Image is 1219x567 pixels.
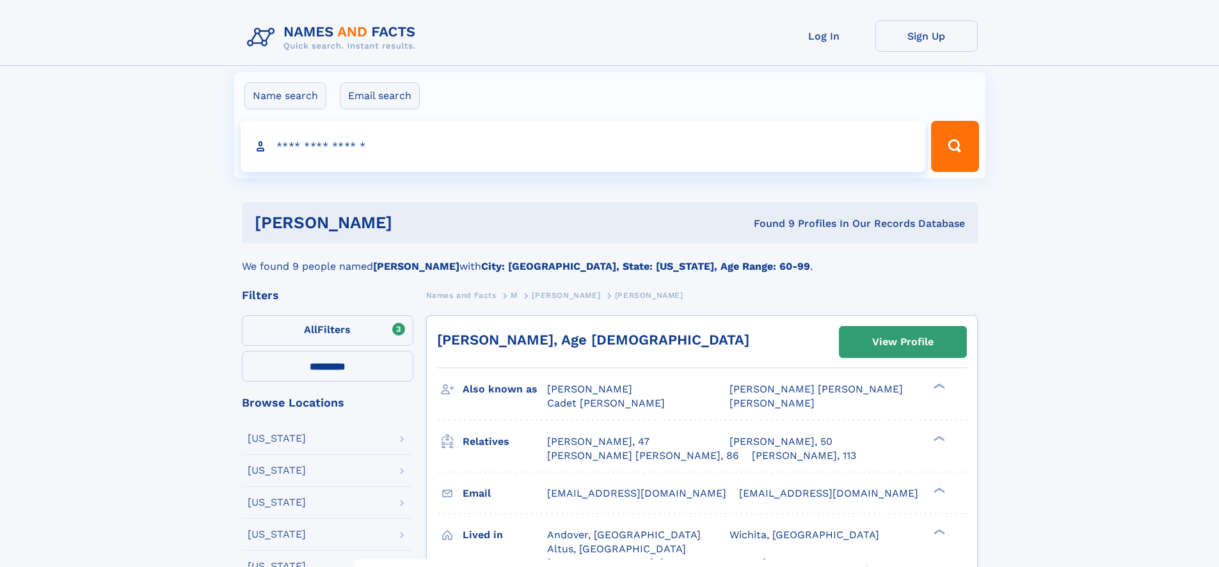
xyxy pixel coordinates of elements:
span: [PERSON_NAME] [532,291,600,300]
span: Andover, [GEOGRAPHIC_DATA] [547,529,701,541]
span: Wichita, [GEOGRAPHIC_DATA] [729,529,879,541]
span: Altus, [GEOGRAPHIC_DATA] [547,543,686,555]
div: [US_STATE] [248,497,306,508]
span: [PERSON_NAME] [729,397,815,409]
a: Names and Facts [426,287,497,303]
a: [PERSON_NAME], Age [DEMOGRAPHIC_DATA] [437,332,749,348]
div: Filters [242,290,413,301]
span: M [511,291,518,300]
h3: Email [463,483,547,504]
div: [US_STATE] [248,465,306,476]
span: [PERSON_NAME] [PERSON_NAME] [729,383,903,395]
div: [US_STATE] [248,433,306,444]
a: Log In [773,20,875,52]
span: [EMAIL_ADDRESS][DOMAIN_NAME] [547,487,726,499]
a: Sign Up [875,20,978,52]
div: Found 9 Profiles In Our Records Database [573,217,965,231]
div: We found 9 people named with . [242,244,978,274]
div: View Profile [872,327,934,357]
a: [PERSON_NAME], 47 [547,435,649,449]
b: [PERSON_NAME] [373,260,459,272]
div: ❯ [930,382,946,391]
a: [PERSON_NAME], 113 [752,449,856,463]
span: [EMAIL_ADDRESS][DOMAIN_NAME] [739,487,918,499]
button: Search Button [931,121,978,172]
h3: Relatives [463,431,547,453]
div: Browse Locations [242,397,413,408]
img: Logo Names and Facts [242,20,426,55]
span: [PERSON_NAME] [547,383,632,395]
label: Name search [244,82,326,109]
a: [PERSON_NAME], 50 [729,435,833,449]
a: View Profile [840,327,966,357]
span: Cadet [PERSON_NAME] [547,397,665,409]
div: ❯ [930,527,946,536]
b: City: [GEOGRAPHIC_DATA], State: [US_STATE], Age Range: 60-99 [481,260,810,272]
div: ❯ [930,434,946,442]
a: [PERSON_NAME] [532,287,600,303]
input: search input [241,121,926,172]
label: Email search [340,82,420,109]
span: All [304,323,317,336]
label: Filters [242,315,413,346]
div: ❯ [930,486,946,494]
h1: [PERSON_NAME] [255,215,573,231]
div: [US_STATE] [248,529,306,540]
h3: Also known as [463,378,547,400]
span: [PERSON_NAME] [615,291,683,300]
a: M [511,287,518,303]
a: [PERSON_NAME] [PERSON_NAME], 86 [547,449,739,463]
h3: Lived in [463,524,547,546]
